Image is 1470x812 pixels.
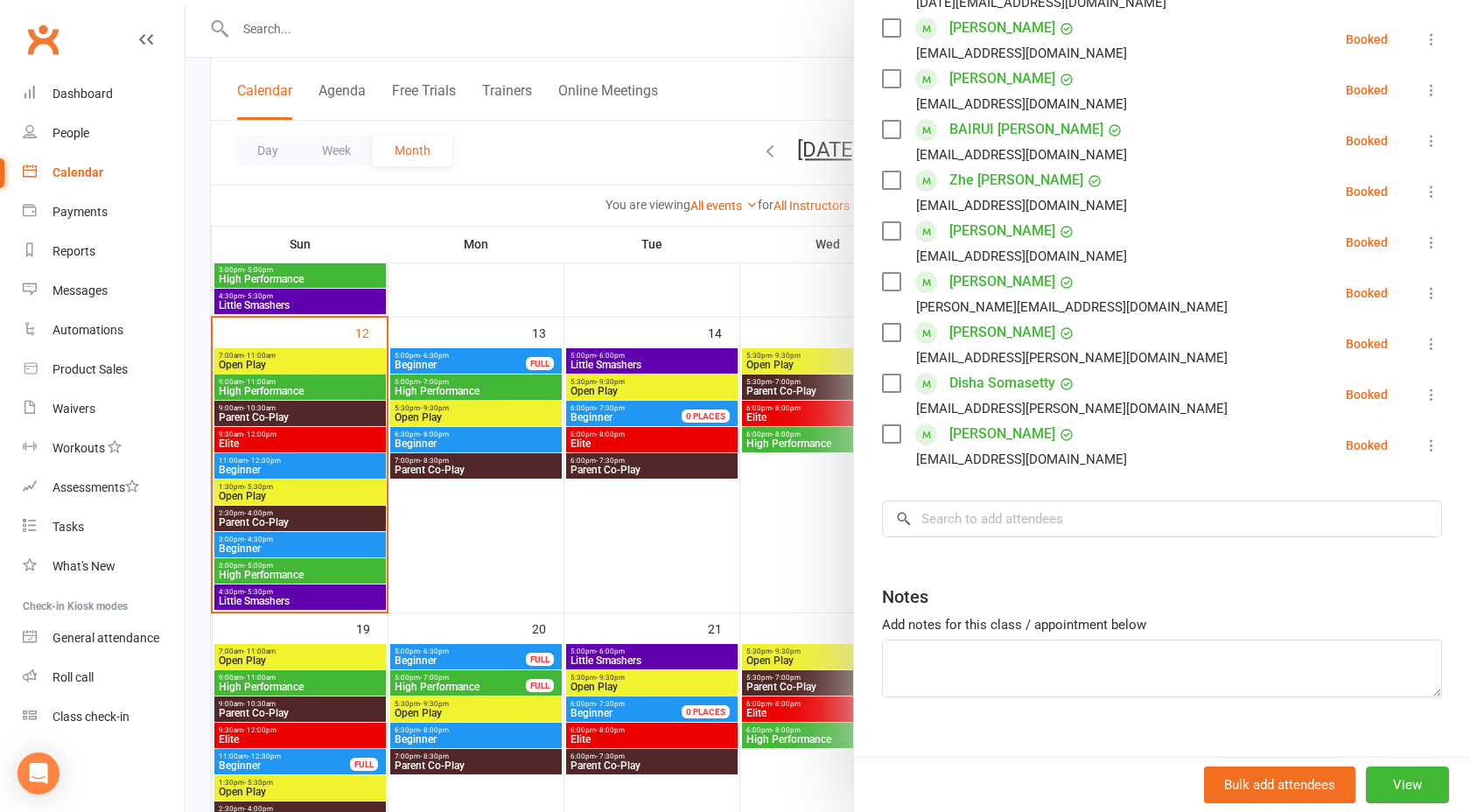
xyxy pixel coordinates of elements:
button: Bulk add attendees [1204,766,1355,803]
div: [EMAIL_ADDRESS][DOMAIN_NAME] [916,194,1127,217]
div: Booked [1346,33,1388,45]
a: Disha Somasetty [949,369,1055,397]
div: [EMAIL_ADDRESS][PERSON_NAME][DOMAIN_NAME] [916,346,1228,369]
a: BAIRUI [PERSON_NAME] [949,115,1103,143]
div: [PERSON_NAME][EMAIL_ADDRESS][DOMAIN_NAME] [916,296,1228,318]
div: General attendance [52,631,159,645]
div: Assessments [52,480,139,494]
div: [EMAIL_ADDRESS][DOMAIN_NAME] [916,448,1127,471]
a: Assessments [23,468,185,507]
div: [EMAIL_ADDRESS][DOMAIN_NAME] [916,42,1127,65]
div: Automations [52,323,123,337]
div: [EMAIL_ADDRESS][DOMAIN_NAME] [916,143,1127,166]
div: Payments [52,205,108,219]
a: [PERSON_NAME] [949,420,1055,448]
a: General attendance kiosk mode [23,619,185,658]
div: Waivers [52,402,95,416]
div: Messages [52,283,108,297]
a: Roll call [23,658,185,697]
div: Calendar [52,165,103,179]
div: Booked [1346,439,1388,451]
a: Clubworx [21,17,65,61]
div: Booked [1346,84,1388,96]
div: [EMAIL_ADDRESS][DOMAIN_NAME] [916,93,1127,115]
div: Roll call [52,670,94,684]
div: Dashboard [52,87,113,101]
a: Waivers [23,389,185,429]
a: Tasks [23,507,185,547]
a: [PERSON_NAME] [949,268,1055,296]
a: Dashboard [23,74,185,114]
div: Workouts [52,441,105,455]
a: Messages [23,271,185,311]
a: [PERSON_NAME] [949,318,1055,346]
div: Reports [52,244,95,258]
div: Booked [1346,388,1388,401]
div: [EMAIL_ADDRESS][DOMAIN_NAME] [916,245,1127,268]
input: Search to add attendees [882,500,1442,537]
div: Booked [1346,185,1388,198]
a: [PERSON_NAME] [949,217,1055,245]
a: Product Sales [23,350,185,389]
div: Notes [882,584,928,609]
a: What's New [23,547,185,586]
a: [PERSON_NAME] [949,14,1055,42]
div: Booked [1346,135,1388,147]
a: [PERSON_NAME] [949,65,1055,93]
div: Class check-in [52,710,129,724]
div: Booked [1346,338,1388,350]
a: Calendar [23,153,185,192]
a: People [23,114,185,153]
div: Open Intercom Messenger [17,752,59,794]
a: Payments [23,192,185,232]
div: Booked [1346,236,1388,248]
a: Automations [23,311,185,350]
div: Add notes for this class / appointment below [882,614,1442,635]
div: Product Sales [52,362,128,376]
a: Class kiosk mode [23,697,185,737]
a: Zhe [PERSON_NAME] [949,166,1083,194]
div: Tasks [52,520,84,534]
div: People [52,126,89,140]
a: Workouts [23,429,185,468]
div: [EMAIL_ADDRESS][PERSON_NAME][DOMAIN_NAME] [916,397,1228,420]
div: Booked [1346,287,1388,299]
div: What's New [52,559,115,573]
button: View [1366,766,1449,803]
a: Reports [23,232,185,271]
